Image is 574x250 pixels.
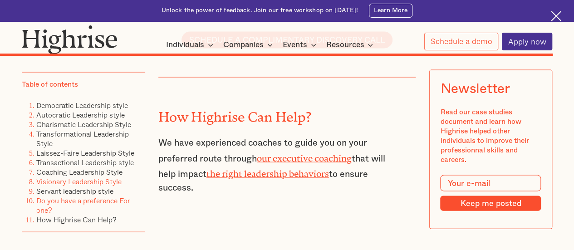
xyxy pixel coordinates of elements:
div: Resources [326,39,364,50]
a: Transactional Leadership style [36,157,134,168]
div: Table of contents [22,80,78,89]
div: Individuals [166,39,204,50]
a: Coaching Leadership Style [36,167,123,178]
div: Companies [223,39,264,50]
a: Transformational Leadership Style [36,129,129,149]
a: Autocratic Leadership style [36,110,125,121]
p: ‍ [158,207,390,221]
h2: How Highrise Can Help? [158,106,390,122]
img: Highrise logo [22,25,118,54]
p: We have experienced coaches to guide you on your preferred route through that will help impact to... [158,137,390,195]
img: Cross icon [551,11,561,21]
div: Events [283,39,307,50]
a: Learn More [369,4,413,18]
div: Read our case studies document and learn how Highrise helped other individuals to improve their p... [440,108,541,165]
div: Individuals [166,39,216,50]
a: Do you have a preference For one? [36,196,130,216]
form: Modal Form [440,175,541,211]
div: Resources [326,39,376,50]
a: Visionary Leadership Style [36,176,122,187]
div: Unlock the power of feedback. Join our free workshop on [DATE]! [162,6,358,15]
a: Schedule a demo [424,33,498,50]
a: our executive coaching [257,153,352,159]
a: How Highrise Can Help? [36,215,117,225]
div: Companies [223,39,275,50]
a: Servant leadership style [36,186,113,197]
a: Charismatic Leadership Style [36,119,131,130]
div: Newsletter [440,81,510,97]
a: Laissez-Faire Leadership Style [36,148,134,159]
input: Keep me posted [440,196,541,211]
a: Democratic Leadership style [36,100,128,111]
div: Events [283,39,319,50]
a: Apply now [502,33,552,50]
a: the right leadership behaviors [206,169,329,174]
input: Your e-mail [440,175,541,191]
